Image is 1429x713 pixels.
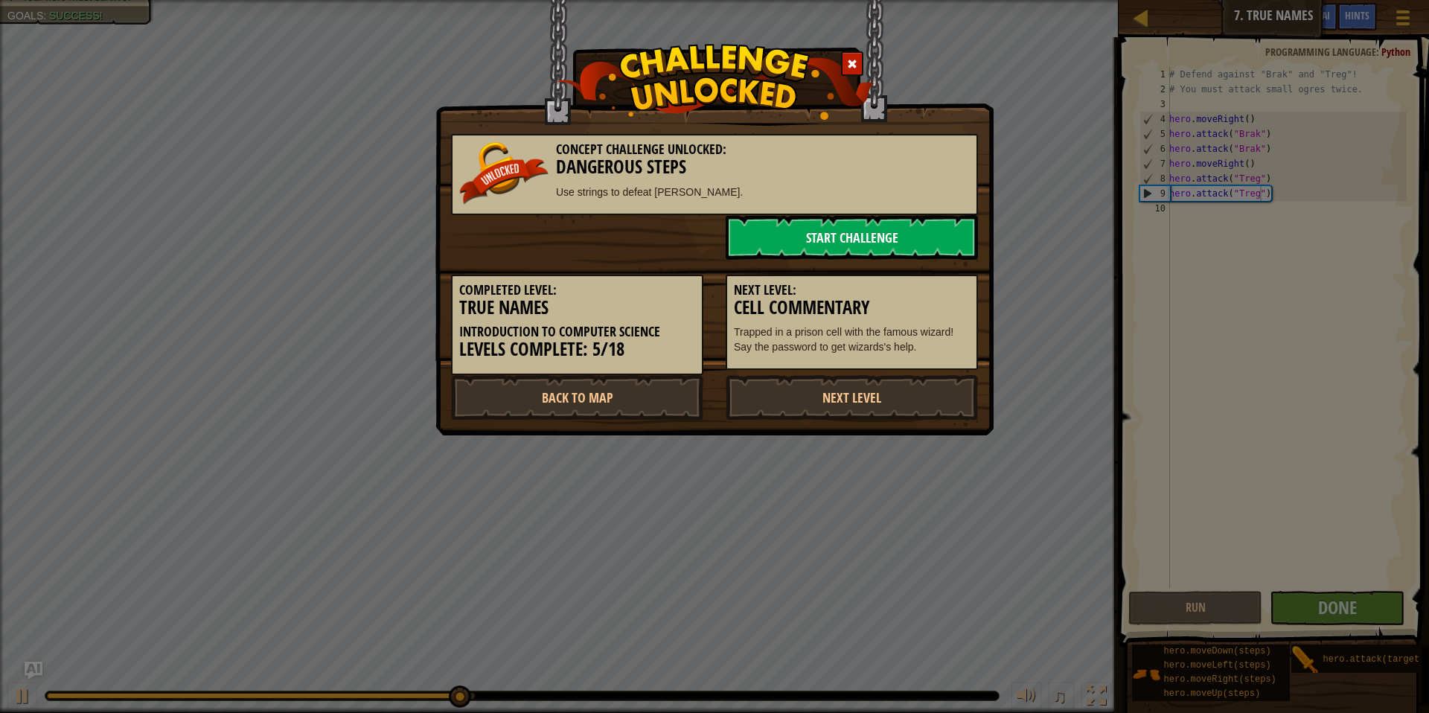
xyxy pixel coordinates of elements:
h3: True Names [459,298,695,318]
span: Concept Challenge Unlocked: [556,140,726,159]
img: challenge_unlocked.png [555,44,875,120]
p: Trapped in a prison cell with the famous wizard! Say the password to get wizards's help. [734,324,970,354]
a: Next Level [726,375,978,420]
h5: Introduction to Computer Science [459,324,695,339]
p: Use strings to defeat [PERSON_NAME]. [459,185,970,199]
h3: Dangerous Steps [459,157,970,177]
h5: Next Level: [734,283,970,298]
h3: Cell Commentary [734,298,970,318]
h3: Levels Complete: 5/18 [459,339,695,359]
a: Start Challenge [726,215,978,260]
h5: Completed Level: [459,283,695,298]
a: Back to Map [451,375,703,420]
img: unlocked_banner.png [459,142,549,205]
